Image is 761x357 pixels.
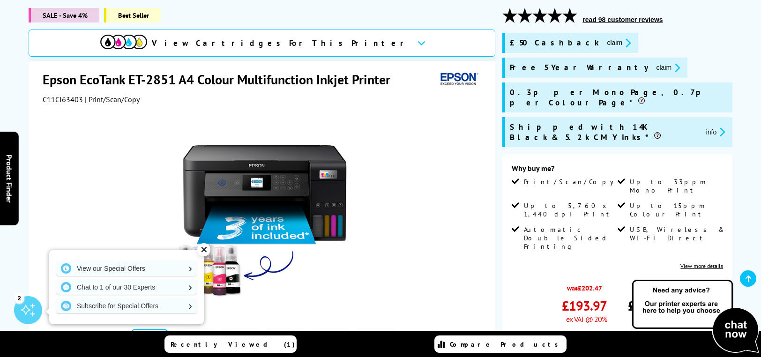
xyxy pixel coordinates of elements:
[56,280,197,295] a: Chat to 1 of our 30 Experts
[566,314,607,324] span: ex VAT @ 20%
[510,37,599,48] span: £50 Cashback
[524,178,620,186] span: Print/Scan/Copy
[14,293,24,303] div: 2
[172,123,355,306] img: Epson EcoTank ET-2851
[437,71,480,88] img: Epson
[653,62,683,73] button: promo-description
[630,178,721,194] span: Up to 33ppm Mono Print
[197,243,210,256] div: ✕
[628,279,673,292] span: was
[512,164,723,178] div: Why buy me?
[29,8,99,22] span: SALE - Save 4%
[450,340,563,349] span: Compare Products
[628,297,673,314] span: £232.76
[524,225,615,251] span: Automatic Double Sided Printing
[703,126,728,137] button: promo-description
[604,37,634,48] button: promo-description
[510,62,649,73] span: Free 5 Year Warranty
[510,87,728,108] span: 0.3p per Mono Page, 0.7p per Colour Page*
[56,261,197,276] a: View our Special Offers
[100,35,147,49] img: cmyk-icon.svg
[630,225,721,242] span: USB, Wireless & Wi-Fi Direct
[43,95,83,104] span: C11CJ63403
[562,279,607,292] span: was
[152,38,410,48] span: View Cartridges For This Printer
[85,95,140,104] span: | Print/Scan/Copy
[680,262,723,269] a: View more details
[164,335,297,353] a: Recently Viewed (1)
[580,15,665,24] button: read 98 customer reviews
[630,278,761,355] img: Open Live Chat window
[524,201,615,218] span: Up to 5,760 x 1,440 dpi Print
[104,8,161,22] span: Best Seller
[562,297,607,314] span: £193.97
[5,155,14,203] span: Product Finder
[56,298,197,313] a: Subscribe for Special Offers
[171,340,295,349] span: Recently Viewed (1)
[510,122,698,142] span: Shipped with 14K Black & 5.2k CMY Inks*
[578,283,602,292] strike: £202.47
[43,71,400,88] h1: Epson EcoTank ET-2851 A4 Colour Multifunction Inkjet Printer
[630,201,721,218] span: Up to 15ppm Colour Print
[434,335,567,353] a: Compare Products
